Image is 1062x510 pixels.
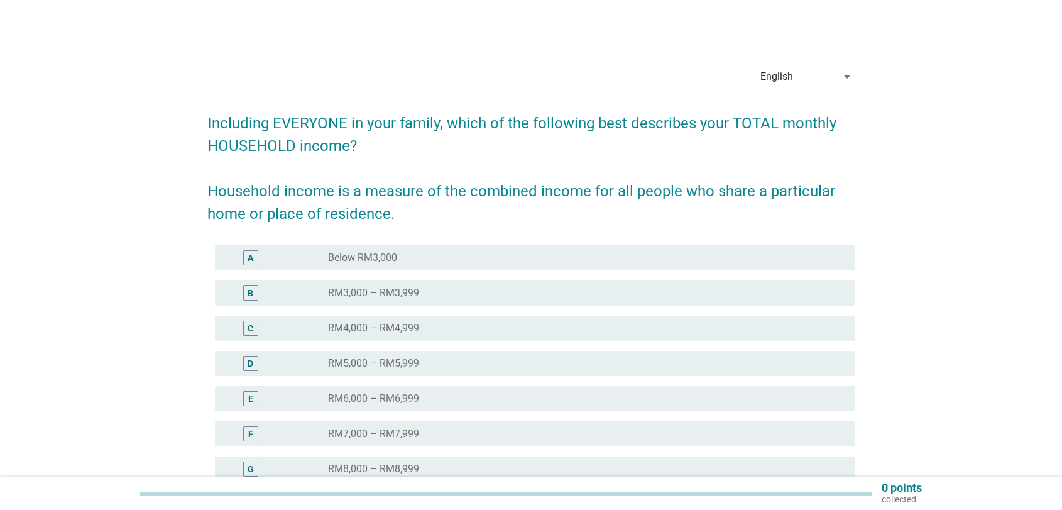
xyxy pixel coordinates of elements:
[248,322,253,335] div: C
[328,357,419,370] label: RM5,000 – RM5,999
[248,392,253,406] div: E
[248,428,253,441] div: F
[248,252,253,265] div: A
[328,252,397,264] label: Below RM3,000
[840,69,855,84] i: arrow_drop_down
[207,99,855,225] h2: Including EVERYONE in your family, which of the following best describes your TOTAL monthly HOUSE...
[760,71,793,82] div: English
[882,482,922,494] p: 0 points
[328,428,419,440] label: RM7,000 – RM7,999
[328,392,419,405] label: RM6,000 – RM6,999
[328,287,419,299] label: RM3,000 – RM3,999
[248,463,254,476] div: G
[328,322,419,335] label: RM4,000 – RM4,999
[328,463,419,475] label: RM8,000 – RM8,999
[248,357,253,370] div: D
[882,494,922,505] p: collected
[248,287,253,300] div: B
